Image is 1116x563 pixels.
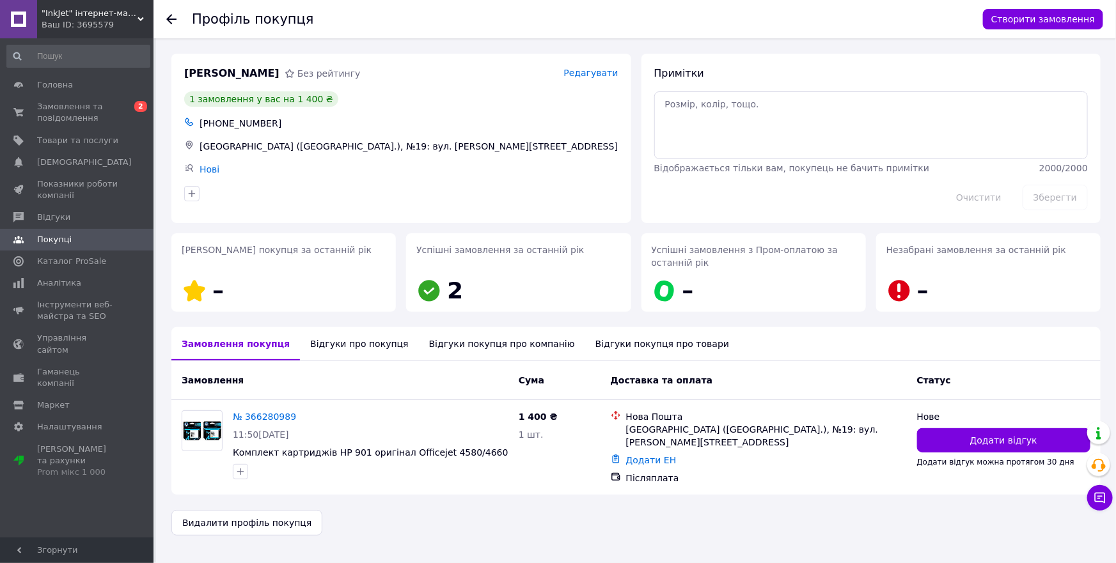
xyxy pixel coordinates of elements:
span: Без рейтингу [297,68,361,79]
div: Замовлення покупця [171,327,300,360]
span: Додати відгук можна протягом 30 дня [917,458,1074,467]
span: Відгуки [37,212,70,223]
span: Успішні замовлення з Пром-оплатою за останній рік [652,245,838,268]
span: Каталог ProSale [37,256,106,267]
h1: Профіль покупця [192,12,314,27]
div: Відгуки покупця про товари [585,327,739,360]
a: № 366280989 [233,412,296,422]
span: Показники роботи компанії [37,178,118,201]
span: 2 [134,101,147,112]
div: Повернутися назад [166,13,177,26]
button: Створити замовлення [983,9,1103,29]
span: Гаманець компанії [37,366,118,389]
img: Фото товару [182,421,222,440]
span: Покупці [37,234,72,245]
a: Фото товару [182,410,223,451]
button: Чат з покупцем [1087,485,1113,511]
div: Prom мікс 1 000 [37,467,118,478]
span: [PERSON_NAME] [184,66,279,81]
span: Аналітика [37,277,81,289]
span: 1 шт. [519,429,544,440]
span: Головна [37,79,73,91]
span: Товари та послуги [37,135,118,146]
span: 11:50[DATE] [233,429,289,440]
span: [PERSON_NAME] покупця за останній рік [182,245,372,255]
span: Редагувати [563,68,618,78]
div: 1 замовлення у вас на 1 400 ₴ [184,91,338,107]
div: Відгуки про покупця [300,327,418,360]
input: Пошук [6,45,150,68]
span: Замовлення [182,375,244,385]
div: Відгуки покупця про компанію [419,327,585,360]
button: Додати відгук [917,428,1090,452]
span: Примітки [654,67,704,79]
span: Замовлення та повідомлення [37,101,118,124]
div: Післяплата [626,472,907,484]
div: [PHONE_NUMBER] [197,114,621,132]
span: Налаштування [37,421,102,433]
div: Нова Пошта [626,410,907,423]
div: Ваш ID: 3695579 [42,19,153,31]
span: Інструменти веб-майстра та SEO [37,299,118,322]
a: Додати ЕН [626,455,677,465]
span: Доставка та оплата [611,375,713,385]
span: Управління сайтом [37,332,118,355]
span: 2 [447,277,463,304]
div: [GEOGRAPHIC_DATA] ([GEOGRAPHIC_DATA].), №19: вул. [PERSON_NAME][STREET_ADDRESS] [197,137,621,155]
span: – [917,277,929,304]
span: 1 400 ₴ [519,412,558,422]
span: Незабрані замовлення за останній рік [886,245,1066,255]
span: Cума [519,375,544,385]
span: Успішні замовлення за останній рік [416,245,584,255]
a: Нові [200,164,219,174]
span: 2000 / 2000 [1039,163,1088,173]
span: – [682,277,694,304]
span: [DEMOGRAPHIC_DATA] [37,157,132,168]
span: Статус [917,375,951,385]
span: "InkJet" інтернет-магазин [42,8,138,19]
span: Відображається тільки вам, покупець не бачить примітки [654,163,930,173]
span: Маркет [37,399,70,411]
span: [PERSON_NAME] та рахунки [37,443,118,479]
div: [GEOGRAPHIC_DATA] ([GEOGRAPHIC_DATA].), №19: вул. [PERSON_NAME][STREET_ADDRESS] [626,423,907,449]
a: Комплект картриджів HP 901 оригінал Officejet 4580/4660 [233,447,508,458]
span: – [212,277,224,304]
div: Нове [917,410,1090,423]
span: Додати відгук [970,434,1037,447]
button: Видалити профіль покупця [171,510,322,536]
